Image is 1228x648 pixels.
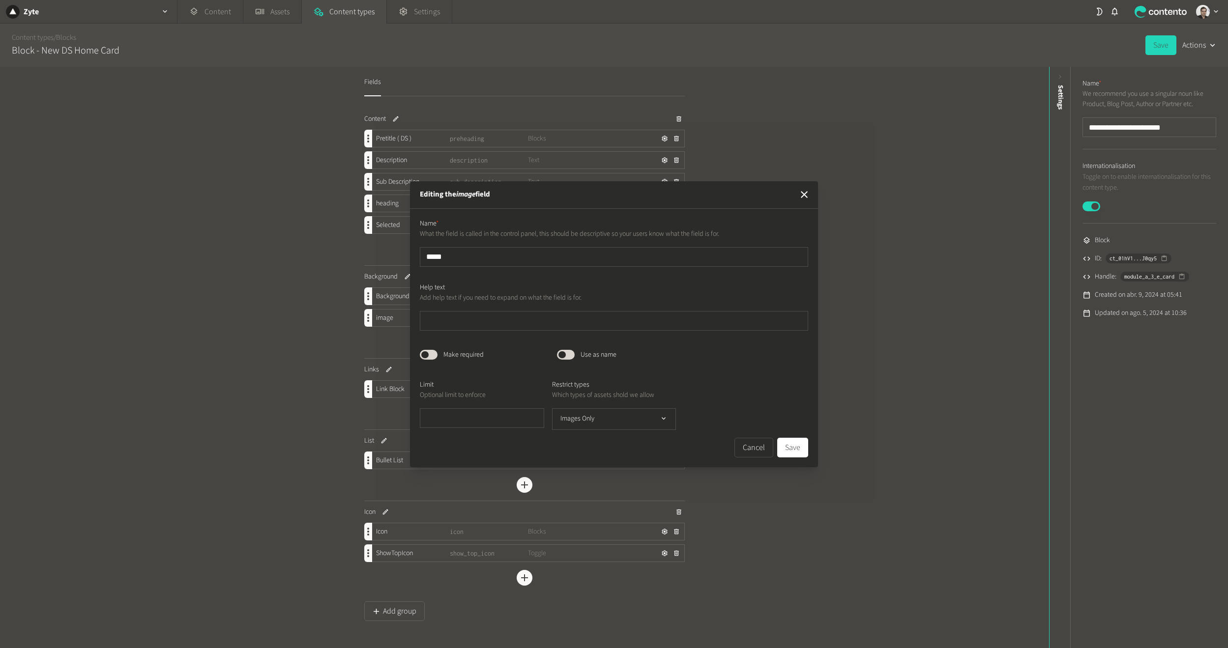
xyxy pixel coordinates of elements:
p: What the field is called in the control panel, this should be descriptive so your users know what... [420,229,808,239]
em: image [456,189,475,199]
label: Help text [420,282,445,293]
button: Cancel [734,438,773,457]
p: Optional limit to enforce [420,390,544,400]
label: Make required [443,350,484,360]
label: Name [420,219,439,229]
button: Images Only [552,408,676,430]
h2: Editing the field [420,189,490,200]
p: Add help text if you need to expand on what the field is for. [420,293,808,303]
button: Save [777,438,808,457]
label: Limit [420,380,434,390]
label: Restrict types [552,380,589,390]
p: Which types of assets shold we allow [552,390,676,400]
label: Use as name [581,350,616,360]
